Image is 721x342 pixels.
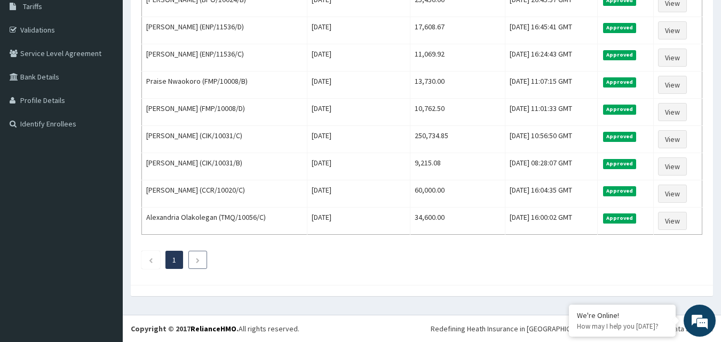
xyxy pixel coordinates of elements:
span: Approved [603,159,637,169]
td: [DATE] 16:00:02 GMT [505,208,597,235]
span: Approved [603,213,637,223]
td: 9,215.08 [410,153,505,180]
td: [PERSON_NAME] (FMP/10008/D) [142,99,307,126]
a: Page 1 is your current page [172,255,176,265]
td: [DATE] 08:28:07 GMT [505,153,597,180]
span: Approved [603,50,637,60]
p: How may I help you today? [577,322,668,331]
td: 11,069.92 [410,44,505,71]
img: d_794563401_company_1708531726252_794563401 [20,53,43,80]
td: [DATE] [307,126,410,153]
td: [DATE] [307,99,410,126]
td: [PERSON_NAME] (ENP/11536/C) [142,44,307,71]
td: [DATE] 10:56:50 GMT [505,126,597,153]
td: 17,608.67 [410,17,505,44]
strong: Copyright © 2017 . [131,324,239,333]
td: [DATE] [307,208,410,235]
td: 13,730.00 [410,71,505,99]
div: Minimize live chat window [175,5,201,31]
td: [DATE] 16:45:41 GMT [505,17,597,44]
div: Chat with us now [56,60,179,74]
a: View [658,212,687,230]
span: Approved [603,186,637,196]
td: [DATE] [307,71,410,99]
span: Approved [603,77,637,87]
div: Redefining Heath Insurance in [GEOGRAPHIC_DATA] using Telemedicine and Data Science! [431,323,713,334]
td: [DATE] [307,153,410,180]
a: View [658,21,687,39]
span: Approved [603,105,637,114]
td: [PERSON_NAME] (ENP/11536/D) [142,17,307,44]
td: Praise Nwaokoro (FMP/10008/B) [142,71,307,99]
td: [PERSON_NAME] (CIK/10031/C) [142,126,307,153]
td: 60,000.00 [410,180,505,208]
a: Previous page [148,255,153,265]
td: [DATE] [307,44,410,71]
td: 250,734.85 [410,126,505,153]
a: Next page [195,255,200,265]
td: 10,762.50 [410,99,505,126]
a: View [658,157,687,176]
div: We're Online! [577,311,668,320]
td: [DATE] 16:04:35 GMT [505,180,597,208]
td: [DATE] [307,17,410,44]
a: View [658,103,687,121]
td: [DATE] 11:01:33 GMT [505,99,597,126]
textarea: Type your message and hit 'Enter' [5,228,203,266]
a: RelianceHMO [191,324,236,333]
td: [PERSON_NAME] (CIK/10031/B) [142,153,307,180]
td: Alexandria Olakolegan (TMQ/10056/C) [142,208,307,235]
a: View [658,185,687,203]
td: 34,600.00 [410,208,505,235]
td: [PERSON_NAME] (CCR/10020/C) [142,180,307,208]
span: We're online! [62,103,147,211]
span: Approved [603,23,637,33]
td: [DATE] 11:07:15 GMT [505,71,597,99]
a: View [658,130,687,148]
a: View [658,76,687,94]
td: [DATE] [307,180,410,208]
td: [DATE] 16:24:43 GMT [505,44,597,71]
span: Approved [603,132,637,141]
span: Tariffs [23,2,42,11]
footer: All rights reserved. [123,315,721,342]
a: View [658,49,687,67]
